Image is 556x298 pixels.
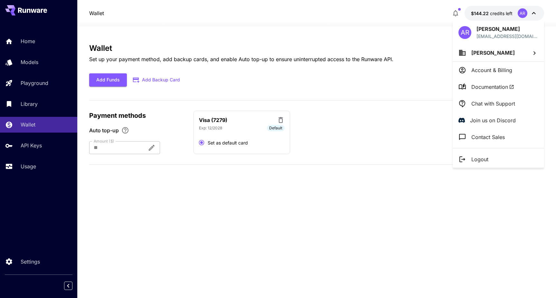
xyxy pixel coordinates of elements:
[476,25,538,33] p: [PERSON_NAME]
[471,66,512,74] p: Account & Billing
[470,116,516,124] p: Join us on Discord
[471,133,505,141] p: Contact Sales
[458,26,471,39] div: AR
[453,44,544,61] button: [PERSON_NAME]
[471,155,488,163] p: Logout
[471,50,515,56] span: [PERSON_NAME]
[476,33,538,40] p: [EMAIL_ADDRESS][DOMAIN_NAME]
[471,100,515,107] p: Chat with Support
[476,33,538,40] div: antonrubanov@bk.ru
[471,83,514,91] span: Documentation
